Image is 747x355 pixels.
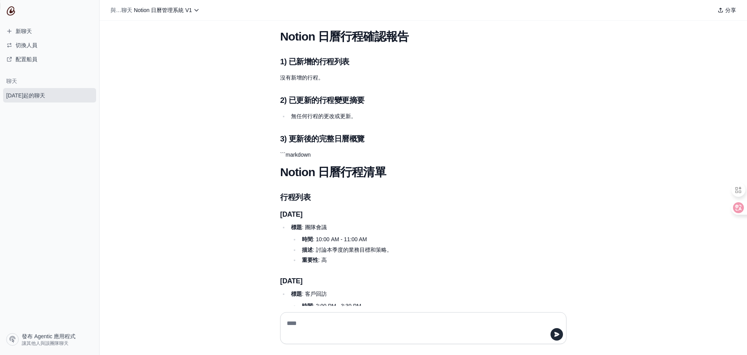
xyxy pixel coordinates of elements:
h3: [DATE] [280,276,529,286]
p: 沒有新增的行程。 [280,73,529,82]
li: : 10:00 AM - 11:00 AM [300,235,529,244]
a: 新聊天 [3,25,96,37]
a: 發布 Agentic 應用程式 讓其他人與該團隊聊天 [3,330,96,349]
li: : 團隊會議 [289,223,529,265]
li: : 討論本季度的業務目標和策略。 [300,245,529,254]
li: : 高 [300,256,529,265]
h3: [DATE] [280,209,529,220]
font: 分享 [725,7,736,13]
h2: 1) 已新增的行程列表 [280,56,529,67]
h2: 行程列表 [280,192,529,203]
strong: 標題 [291,291,302,297]
button: 分享 [714,5,739,16]
h1: Notion 日曆行程清單 [280,165,529,179]
font: 新聊天 [16,28,32,34]
li: 無任何行程的更改或更新。 [289,112,529,121]
li: : 2:00 PM - 3:30 PM [300,302,529,311]
font: 讓其他人與該團隊聊天 [22,341,68,346]
font: 發布 Agentic 應用程式 [22,333,75,339]
h2: 3) 更新後的完整日曆概覽 [280,133,529,144]
font: 切換人員 [16,42,37,48]
font: 聊天 [6,78,17,84]
strong: 時間 [302,303,313,309]
strong: 時間 [302,236,313,242]
li: : 客戶回訪 [289,290,529,331]
font: 配置船員 [16,56,37,62]
font: 與…聊天 [110,7,132,13]
font: [DATE]起的聊天 [6,92,45,99]
strong: 重要性 [302,257,318,263]
img: CrewAI 標誌 [6,6,16,16]
a: 配置船員 [3,53,96,65]
h1: Notion 日曆行程確認報告 [280,30,529,44]
strong: 標題 [291,224,302,230]
a: [DATE]起的聊天 [3,88,96,102]
h2: 2) 已更新的行程變更摘要 [280,95,529,106]
button: 切換人員 [3,39,96,51]
button: 與…聊天 Notion 日曆管理系統 V1 [107,5,203,16]
strong: 描述 [302,247,313,253]
font: Notion 日曆管理系統 V1 [134,7,192,13]
p: ```markdown [280,150,529,159]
